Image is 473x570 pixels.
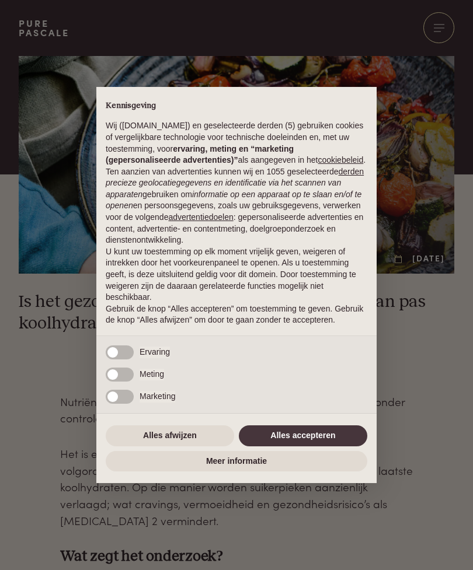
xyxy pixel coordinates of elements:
[106,425,234,446] button: Alles afwijzen
[140,369,164,380] span: Meting
[339,166,364,178] button: derden
[106,190,361,211] em: informatie op een apparaat op te slaan en/of te openen
[106,178,341,199] em: precieze geolocatiegegevens en identificatie via het scannen van apparaten
[140,347,170,358] span: Ervaring
[106,120,367,166] p: Wij ([DOMAIN_NAME]) en geselecteerde derden (5) gebruiken cookies of vergelijkbare technologie vo...
[106,166,367,246] p: Ten aanzien van advertenties kunnen wij en 1055 geselecteerde gebruiken om en persoonsgegevens, z...
[318,155,363,165] a: cookiebeleid
[239,425,367,446] button: Alles accepteren
[106,101,367,111] h2: Kennisgeving
[168,212,233,223] button: advertentiedoelen
[106,303,367,326] p: Gebruik de knop “Alles accepteren” om toestemming te geven. Gebruik de knop “Alles afwijzen” om d...
[106,451,367,472] button: Meer informatie
[140,391,175,403] span: Marketing
[106,246,367,303] p: U kunt uw toestemming op elk moment vrijelijk geven, weigeren of intrekken door het voorkeurenpan...
[106,144,294,165] strong: ervaring, meting en “marketing (gepersonaliseerde advertenties)”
